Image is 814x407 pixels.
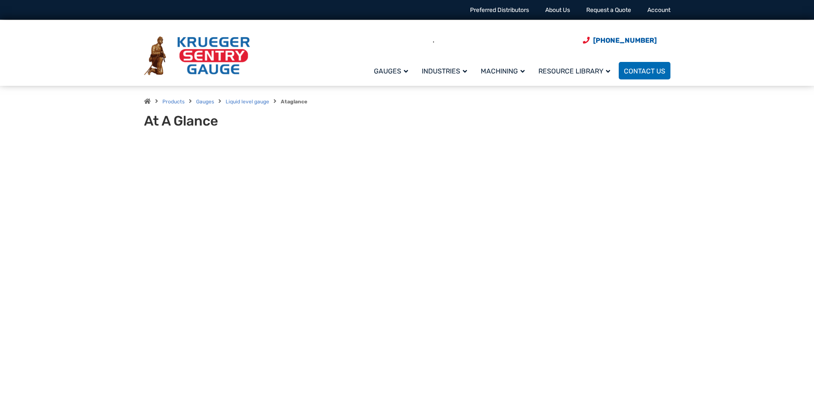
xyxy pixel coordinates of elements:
[144,113,355,129] h1: At A Glance
[417,61,476,81] a: Industries
[470,6,529,14] a: Preferred Distributors
[374,67,408,75] span: Gauges
[593,36,657,44] span: [PHONE_NUMBER]
[422,67,467,75] span: Industries
[476,61,533,81] a: Machining
[538,67,610,75] span: Resource Library
[481,67,525,75] span: Machining
[144,36,250,76] img: Krueger Sentry Gauge
[586,6,631,14] a: Request a Quote
[281,99,307,105] strong: Ataglance
[545,6,570,14] a: About Us
[162,99,185,105] a: Products
[619,62,670,79] a: Contact Us
[647,6,670,14] a: Account
[369,61,417,81] a: Gauges
[533,61,619,81] a: Resource Library
[196,99,214,105] a: Gauges
[624,67,665,75] span: Contact Us
[226,99,269,105] a: Liquid level gauge
[583,35,657,46] a: Phone Number (920) 434-8860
